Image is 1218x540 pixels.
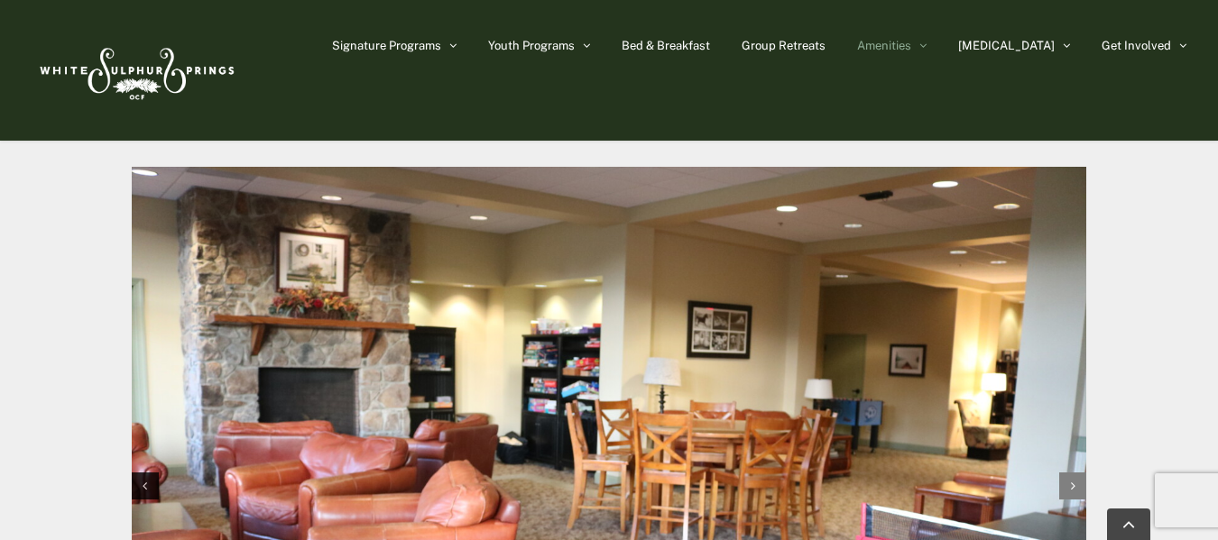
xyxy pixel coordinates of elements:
[32,28,239,113] img: White Sulphur Springs Logo
[332,40,441,51] span: Signature Programs
[958,40,1055,51] span: [MEDICAL_DATA]
[622,40,710,51] span: Bed & Breakfast
[857,40,911,51] span: Amenities
[132,472,159,499] div: Previous slide
[488,40,575,51] span: Youth Programs
[1102,40,1171,51] span: Get Involved
[742,40,826,51] span: Group Retreats
[1059,472,1086,499] div: Next slide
